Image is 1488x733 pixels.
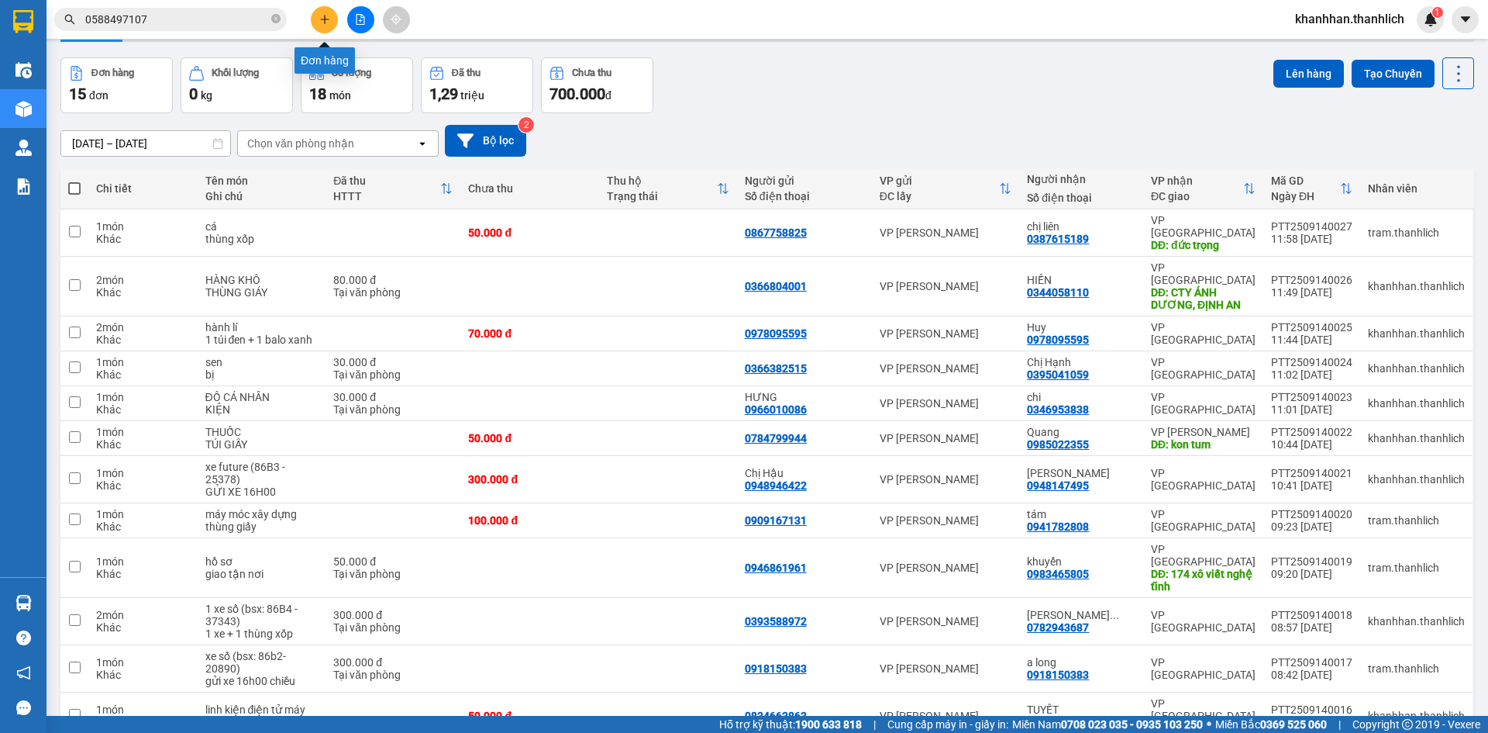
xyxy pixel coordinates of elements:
[880,432,1012,444] div: VP [PERSON_NAME]
[205,274,319,286] div: HÀNG KHÔ
[1260,718,1327,731] strong: 0369 525 060
[873,716,876,733] span: |
[421,57,533,113] button: Đã thu1,29 triệu
[880,280,1012,292] div: VP [PERSON_NAME]
[61,131,230,156] input: Select a date range.
[205,650,319,675] div: xe số (bsx: 86b2-20890)
[1273,60,1344,88] button: Lên hàng
[1271,555,1352,568] div: PTT2509140019
[1271,479,1352,492] div: 10:41 [DATE]
[333,656,453,669] div: 300.000 đ
[205,334,319,346] div: 1 túi đen + 1 balo xanh
[347,6,374,33] button: file-add
[96,621,189,634] div: Khác
[1027,173,1135,185] div: Người nhận
[1027,233,1089,245] div: 0387615189
[96,334,189,346] div: Khác
[205,555,319,568] div: hồ sơ
[60,57,173,113] button: Đơn hàng15đơn
[205,175,319,187] div: Tên món
[205,508,319,520] div: máy móc xây dựng
[333,368,453,381] div: Tại văn phòng
[1027,403,1089,416] div: 0346953838
[311,6,338,33] button: plus
[96,426,189,438] div: 1 món
[96,403,189,416] div: Khác
[1271,520,1352,533] div: 09:23 [DATE]
[205,426,319,438] div: THUỐC
[1271,426,1352,438] div: PTT2509140022
[880,710,1012,722] div: VP [PERSON_NAME]
[1151,508,1255,533] div: VP [GEOGRAPHIC_DATA]
[96,520,189,533] div: Khác
[205,233,319,245] div: thùng xốp
[1151,286,1255,311] div: DĐ: CTY ÁNH DƯƠNG, ĐỊNH AN
[333,555,453,568] div: 50.000 đ
[1271,334,1352,346] div: 11:44 [DATE]
[572,67,611,78] div: Chưa thu
[1271,321,1352,334] div: PTT2509140025
[96,233,189,245] div: Khác
[445,125,526,157] button: Bộ lọc
[745,226,807,239] div: 0867758825
[745,362,807,375] div: 0366382515
[96,391,189,403] div: 1 món
[383,6,410,33] button: aim
[1271,508,1352,520] div: PTT2509140020
[880,362,1012,375] div: VP [PERSON_NAME]
[96,368,189,381] div: Khác
[1151,261,1255,286] div: VP [GEOGRAPHIC_DATA]
[319,14,330,25] span: plus
[205,403,319,416] div: KIỆN
[468,226,591,239] div: 50.000 đ
[605,89,611,102] span: đ
[1027,716,1089,728] div: 0949294326
[1027,508,1135,520] div: tám
[745,175,864,187] div: Người gửi
[880,473,1012,486] div: VP [PERSON_NAME]
[1338,716,1341,733] span: |
[416,137,429,150] svg: open
[745,403,807,416] div: 0966010086
[1151,239,1255,251] div: DĐ: đức trọng
[333,621,453,634] div: Tại văn phòng
[205,321,319,334] div: hành lí
[96,609,189,621] div: 2 món
[333,190,440,202] div: HTTT
[1271,656,1352,669] div: PTT2509140017
[745,327,807,340] div: 0978095595
[745,467,864,479] div: Chị Hậu
[1151,175,1243,187] div: VP nhận
[1271,274,1352,286] div: PTT2509140026
[301,57,413,113] button: Số lượng18món
[1027,220,1135,233] div: chị liên
[1424,12,1438,26] img: icon-new-feature
[1368,562,1465,574] div: tram.thanhlich
[16,700,31,715] span: message
[1271,621,1352,634] div: 08:57 [DATE]
[247,136,354,151] div: Chọn văn phòng nhận
[1151,467,1255,492] div: VP [GEOGRAPHIC_DATA]
[1027,656,1135,669] div: a long
[96,669,189,681] div: Khác
[96,321,189,334] div: 2 món
[1027,520,1089,533] div: 0941782808
[96,467,189,479] div: 1 món
[1207,721,1211,728] span: ⚪️
[333,609,453,621] div: 300.000 đ
[329,89,351,102] span: món
[1368,397,1465,410] div: khanhhan.thanhlich
[1151,543,1255,568] div: VP [GEOGRAPHIC_DATA]
[96,479,189,492] div: Khác
[549,85,605,103] span: 700.000
[880,397,1012,410] div: VP [PERSON_NAME]
[271,14,281,23] span: close-circle
[333,175,440,187] div: Đã thu
[201,89,212,102] span: kg
[1027,479,1089,492] div: 0948147495
[599,168,737,209] th: Toggle SortBy
[1271,609,1352,621] div: PTT2509140018
[205,568,319,580] div: giao tận nơi
[15,178,32,195] img: solution-icon
[1027,621,1089,634] div: 0782943687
